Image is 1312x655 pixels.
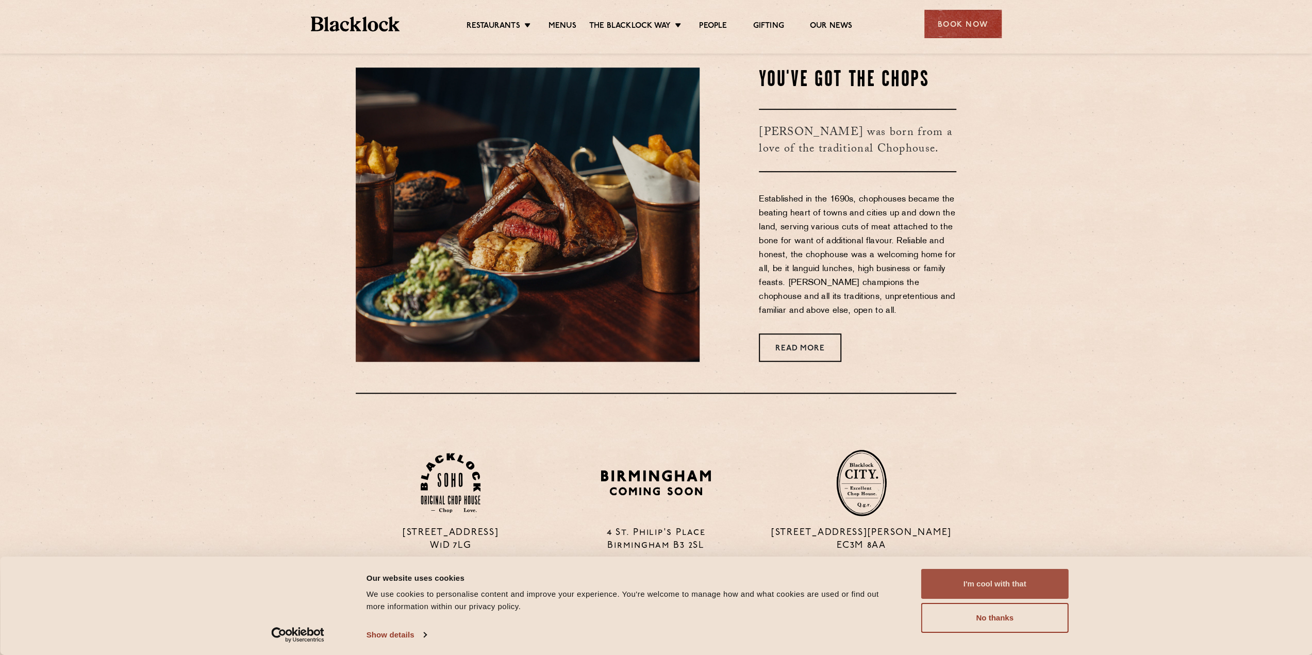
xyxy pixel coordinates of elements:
[699,21,727,32] a: People
[589,21,671,32] a: The Blacklock Way
[753,21,784,32] a: Gifting
[924,10,1002,38] div: Book Now
[467,21,520,32] a: Restaurants
[921,569,1069,599] button: I'm cool with that
[759,109,956,172] h3: [PERSON_NAME] was born from a love of the traditional Chophouse.
[759,333,841,362] a: Read More
[767,527,956,552] p: [STREET_ADDRESS][PERSON_NAME] EC3M 8AA
[599,466,713,499] img: BIRMINGHAM-P22_-e1747915156957.png
[421,453,480,513] img: Soho-stamp-default.svg
[356,527,545,552] p: [STREET_ADDRESS] W1D 7LG
[367,627,426,643] a: Show details
[759,68,956,93] h2: You've Got The Chops
[836,449,887,516] img: City-stamp-default.svg
[367,572,898,584] div: Our website uses cookies
[561,527,751,552] p: 4 St. Philip's Place Birmingham B3 2SL
[810,21,853,32] a: Our News
[253,627,343,643] a: Usercentrics Cookiebot - opens in a new window
[356,68,700,362] img: May25-Blacklock-AllIn-00417-scaled-e1752246198448.jpg
[921,603,1069,633] button: No thanks
[549,21,576,32] a: Menus
[311,16,400,31] img: BL_Textured_Logo-footer-cropped.svg
[367,588,898,613] div: We use cookies to personalise content and improve your experience. You're welcome to manage how a...
[759,193,956,318] p: Established in the 1690s, chophouses became the beating heart of towns and cities up and down the...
